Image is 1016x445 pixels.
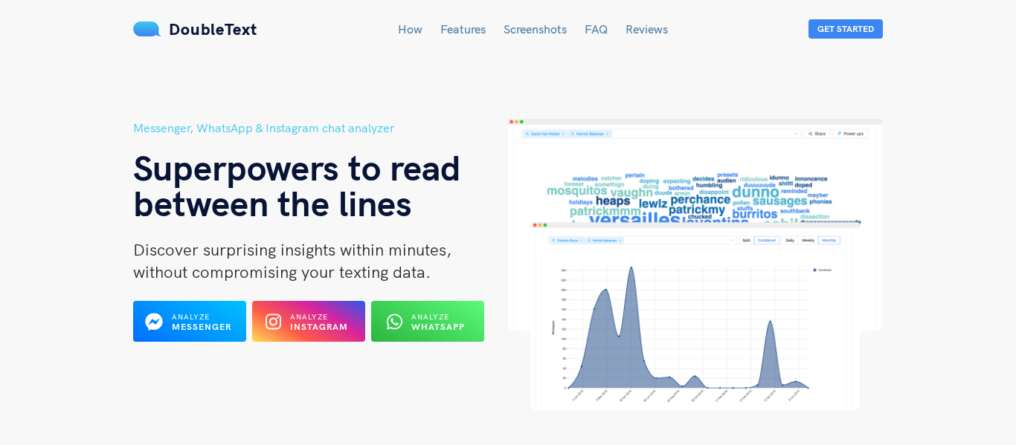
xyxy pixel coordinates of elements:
[585,22,608,36] a: FAQ
[440,22,486,36] a: Features
[133,145,461,189] span: Superpowers to read
[290,312,328,322] span: Analyze
[133,181,412,225] span: between the lines
[411,312,449,322] span: Analyze
[133,19,257,39] a: DoubleText
[133,119,508,137] h5: Messenger, WhatsApp & Instagram chat analyzer
[172,321,231,332] b: Messenger
[290,321,348,332] b: Instagram
[133,239,451,260] span: Discover surprising insights within minutes,
[133,301,246,342] button: Analyze Messenger
[133,320,246,334] a: Analyze Messenger
[172,312,210,322] span: Analyze
[252,301,365,342] button: Analyze Instagram
[626,22,668,36] a: Reviews
[411,321,465,332] b: WhatsApp
[252,320,365,334] a: Analyze Instagram
[133,262,431,282] span: without compromising your texting data.
[169,19,257,39] span: DoubleText
[133,22,161,36] img: mS3x8y1f88AAAAABJRU5ErkJggg==
[398,22,422,36] a: How
[504,22,567,36] a: Screenshots
[371,301,484,342] button: Analyze WhatsApp
[371,320,484,334] a: Analyze WhatsApp
[508,119,883,411] img: hero
[808,19,883,39] button: Get Started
